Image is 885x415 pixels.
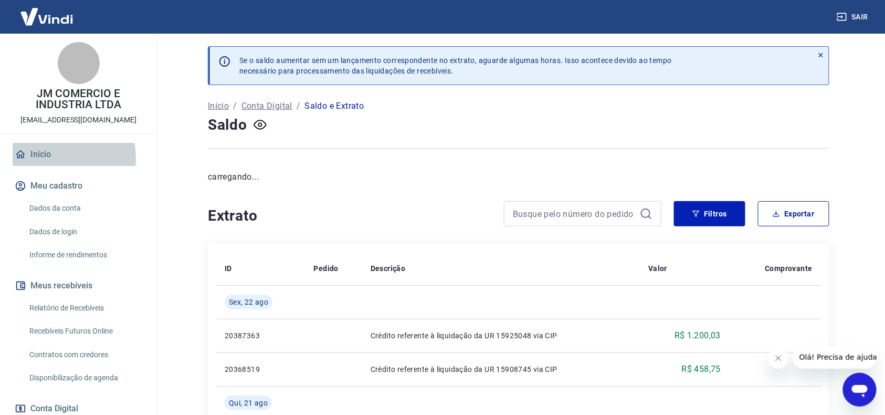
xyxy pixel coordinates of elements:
[513,206,636,222] input: Busque pelo número do pedido
[13,174,144,198] button: Meu cadastro
[674,201,745,226] button: Filtros
[208,171,829,183] p: carregando...
[233,100,237,112] p: /
[768,348,789,369] iframe: Fechar mensagem
[13,274,144,297] button: Meus recebíveis
[208,100,229,112] a: Início
[835,7,872,27] button: Sair
[229,297,268,307] span: Sex, 22 ago
[297,100,300,112] p: /
[208,205,491,226] h4: Extrato
[208,115,247,136] h4: Saldo
[239,55,672,76] p: Se o saldo aumentar sem um lançamento correspondente no extrato, aguarde algumas horas. Isso acon...
[758,201,829,226] button: Exportar
[25,221,144,243] a: Dados de login
[229,398,268,408] span: Qui, 21 ago
[25,367,144,389] a: Disponibilização de agenda
[225,263,232,274] p: ID
[648,263,667,274] p: Valor
[793,346,877,369] iframe: Mensagem da empresa
[225,330,297,341] p: 20387363
[765,263,813,274] p: Comprovante
[225,364,297,375] p: 20368519
[13,143,144,166] a: Início
[371,263,406,274] p: Descrição
[13,1,81,33] img: Vindi
[304,100,364,112] p: Saldo e Extrato
[371,330,631,341] p: Crédito referente à liquidação da UR 15925048 via CIP
[843,373,877,407] iframe: Botão para abrir a janela de mensagens
[241,100,292,112] a: Conta Digital
[25,198,144,219] a: Dados da conta
[314,263,339,274] p: Pedido
[8,88,149,110] p: JM COMERCIO E INDUSTRIA LTDA
[675,329,721,342] p: R$ 1.200,03
[25,320,144,342] a: Recebíveis Futuros Online
[6,7,88,16] span: Olá! Precisa de ajuda?
[371,364,631,375] p: Crédito referente à liquidação da UR 15908745 via CIP
[25,297,144,319] a: Relatório de Recebíveis
[25,244,144,266] a: Informe de rendimentos
[25,344,144,366] a: Contratos com credores
[682,363,721,376] p: R$ 458,75
[20,115,136,126] p: [EMAIL_ADDRESS][DOMAIN_NAME]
